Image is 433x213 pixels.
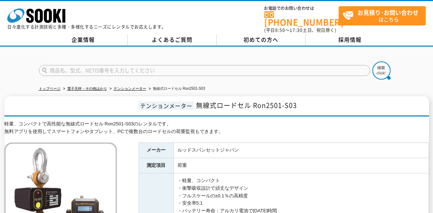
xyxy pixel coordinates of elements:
[339,6,426,25] a: お見積り･お問い合わせはこちら
[306,35,395,45] a: 採用情報
[275,27,285,33] span: 8:50
[244,36,278,44] span: 初めての方へ
[4,120,429,136] div: 軽量、コンパクトで高性能な無線式ロードセル Ron2501-S03のレンタルです。 無料アプリを使用してスマートフォンやタブレット、PCで複数台のロードセルの荷重監視もできます。
[138,101,194,110] span: テンションメーター
[196,100,297,110] span: 無線式ロードセル Ron2501-S03
[372,61,391,80] img: btn_search.png
[264,6,339,11] span: お電話でのお問い合わせは
[67,87,107,91] a: 電子天秤・その他はかり
[147,85,205,93] li: 無線式ロードセル Ron2501-S03
[114,87,146,91] a: テンションメーター
[39,87,61,91] a: トップページ
[128,35,217,45] a: よくあるご質問
[264,11,339,26] a: [PHONE_NUMBER]
[39,65,370,76] input: 商品名、型式、NETIS番号を入力してください
[139,143,173,158] th: メーカー
[217,35,306,45] a: 初めての方へ
[358,8,418,17] strong: お見積り･お問い合わせ
[39,35,128,45] a: 企業情報
[7,25,166,29] p: 日々進化する計測技術と多種・多様化するニーズにレンタルでお応えします。
[173,143,429,158] td: ルッドスパンセットジャパン
[173,158,429,173] td: 荷重
[290,27,303,33] span: 17:30
[264,27,336,33] span: (平日 ～ 土日、祝日除く)
[139,158,173,173] th: 測定項目
[343,7,425,25] span: はこちら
